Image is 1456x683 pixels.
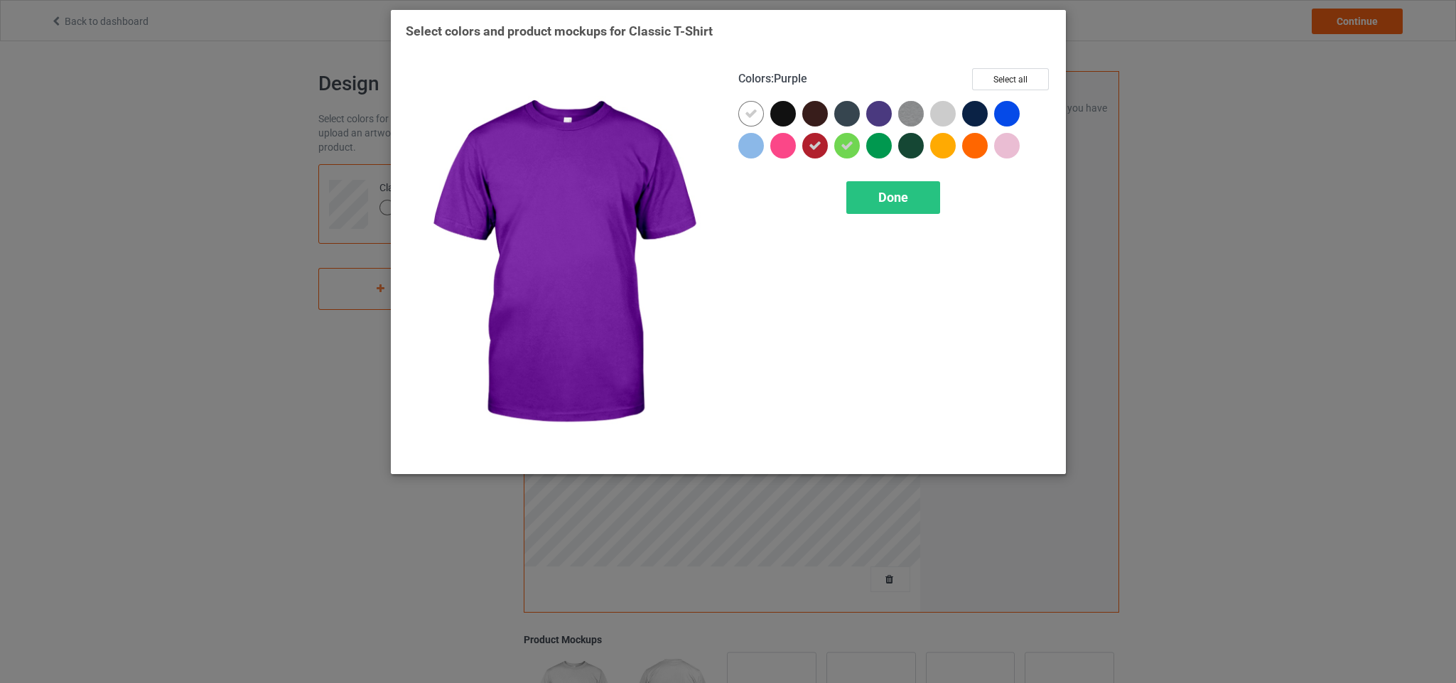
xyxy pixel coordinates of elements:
img: regular.jpg [406,68,718,459]
span: Purple [774,72,807,85]
span: Colors [738,72,771,85]
button: Select all [972,68,1049,90]
span: Done [878,190,907,205]
span: Select colors and product mockups for Classic T-Shirt [406,23,713,38]
h4: : [738,72,807,87]
img: heather_texture.png [898,101,924,127]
